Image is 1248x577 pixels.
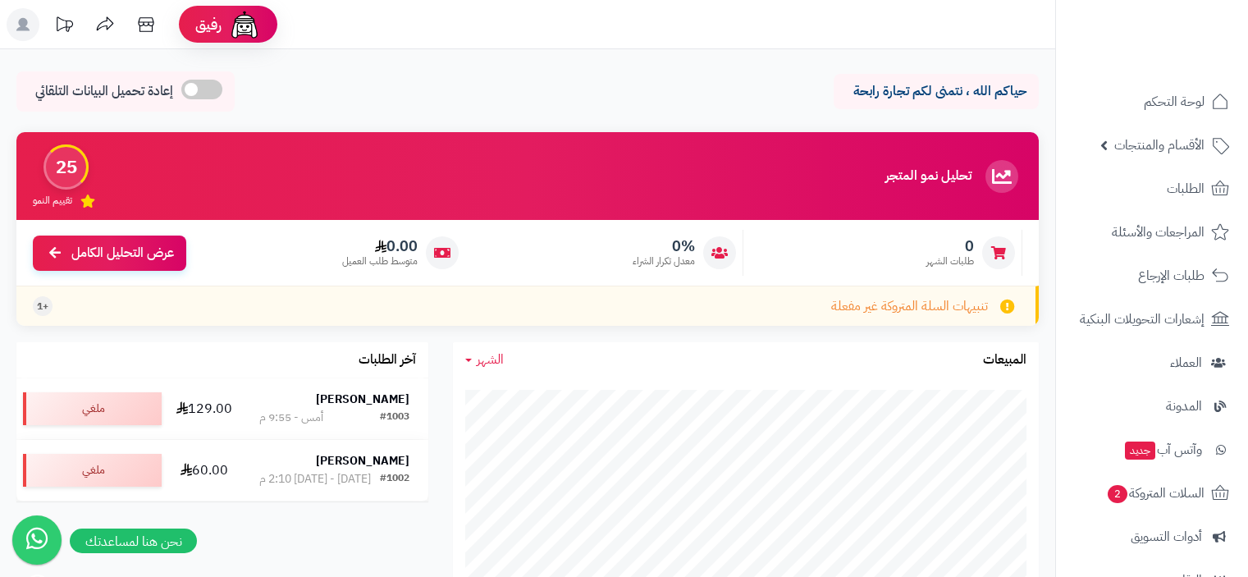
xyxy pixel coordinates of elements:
[33,194,72,208] span: تقييم النمو
[633,237,695,255] span: 0%
[1080,308,1205,331] span: إشعارات التحويلات البنكية
[926,254,974,268] span: طلبات الشهر
[477,350,504,369] span: الشهر
[983,353,1026,368] h3: المبيعات
[1138,264,1205,287] span: طلبات الإرجاع
[1170,351,1202,374] span: العملاء
[23,392,162,425] div: ملغي
[1066,430,1238,469] a: وآتس آبجديد
[342,237,418,255] span: 0.00
[831,297,988,316] span: تنبيهات السلة المتروكة غير مفعلة
[316,391,409,408] strong: [PERSON_NAME]
[1066,256,1238,295] a: طلبات الإرجاع
[1166,395,1202,418] span: المدونة
[1144,90,1205,113] span: لوحة التحكم
[23,454,162,487] div: ملغي
[1123,438,1202,461] span: وآتس آب
[1108,485,1127,503] span: 2
[1136,39,1232,73] img: logo-2.png
[259,471,371,488] div: [DATE] - [DATE] 2:10 م
[342,254,418,268] span: متوسط طلب العميل
[228,8,261,41] img: ai-face.png
[1112,221,1205,244] span: المراجعات والأسئلة
[1066,343,1238,382] a: العملاء
[316,452,409,469] strong: [PERSON_NAME]
[195,15,222,34] span: رفيق
[633,254,695,268] span: معدل تكرار الشراء
[71,244,174,263] span: عرض التحليل الكامل
[1066,82,1238,121] a: لوحة التحكم
[1066,387,1238,426] a: المدونة
[380,410,409,426] div: #1003
[926,237,974,255] span: 0
[1066,169,1238,208] a: الطلبات
[168,440,240,501] td: 60.00
[465,350,504,369] a: الشهر
[1066,213,1238,252] a: المراجعات والأسئلة
[1167,177,1205,200] span: الطلبات
[1131,525,1202,548] span: أدوات التسويق
[35,82,173,101] span: إعادة تحميل البيانات التلقائي
[259,410,323,426] div: أمس - 9:55 م
[1125,442,1155,460] span: جديد
[1066,300,1238,339] a: إشعارات التحويلات البنكية
[1114,134,1205,157] span: الأقسام والمنتجات
[1066,474,1238,513] a: السلات المتروكة2
[1106,482,1205,505] span: السلات المتروكة
[43,8,85,45] a: تحديثات المنصة
[885,169,971,184] h3: تحليل نمو المتجر
[168,378,240,439] td: 129.00
[37,300,48,314] span: +1
[846,82,1026,101] p: حياكم الله ، نتمنى لكم تجارة رابحة
[1066,517,1238,556] a: أدوات التسويق
[380,471,409,488] div: #1002
[33,236,186,271] a: عرض التحليل الكامل
[359,353,416,368] h3: آخر الطلبات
